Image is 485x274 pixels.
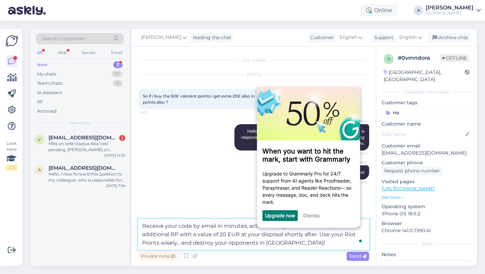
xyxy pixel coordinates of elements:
[426,5,474,10] div: [PERSON_NAME]
[138,219,369,250] textarea: To enrich screen reader interactions, please activate Accessibility in Grammarly extension settings
[308,34,334,41] div: Customer
[9,61,101,77] h3: When you want to hit the mark, start with Grammarly
[426,5,481,16] a: [PERSON_NAME][DOMAIN_NAME]
[190,34,231,41] div: leading the chat
[140,110,165,115] span: 6:47
[37,71,56,78] div: My chats
[111,71,123,78] div: 17
[106,183,125,188] div: [DATE] 7:36
[382,131,464,138] input: Add name
[98,6,101,9] img: close_x_white.png
[5,165,18,171] div: 2 / 3
[382,186,434,192] a: [URL][DOMAIN_NAME]
[5,140,18,171] div: Look Here
[110,48,124,57] div: Email
[42,35,85,42] span: Search customers
[382,227,472,234] p: Chrome 141.0.7390.41
[36,48,43,57] div: All
[38,167,41,172] span: a
[349,253,366,259] span: Send
[12,126,42,132] a: Upgrade now
[5,34,18,47] img: Askly Logo
[48,171,125,183] div: Hello, I now forward this question to my colleague, who is responsible for this. The reply will b...
[382,159,472,166] p: Customer phone
[398,54,440,62] div: # 0vmndora
[37,89,62,96] div: AI Assistant
[37,61,47,68] div: New
[371,34,393,41] div: Support
[382,89,472,95] div: Customer information
[382,241,472,247] div: Extra
[48,135,119,141] span: vallov@live.com
[138,72,369,78] div: [DATE]
[141,34,181,41] span: [PERSON_NAME]
[138,252,178,261] div: Private note
[50,126,66,132] a: Dismiss
[143,93,256,105] span: So if i buy the 50€ valorant points i get extra 20€ also in points also ?
[382,108,472,118] input: Add a tag
[382,149,472,157] p: [EMAIL_ADDRESS][DOMAIN_NAME]
[104,153,125,158] div: [DATE] 14:35
[361,4,397,17] div: Online
[399,34,417,41] span: English
[37,108,57,115] div: Archived
[339,34,357,41] span: English
[382,166,443,175] div: Request phone number
[56,48,68,57] div: Web
[113,80,123,87] div: 0
[241,129,365,146] span: Hello, I now forward this question to my colleague, who is responsible for this. The reply will b...
[382,220,472,227] p: Browser
[37,99,43,105] div: All
[382,178,472,185] p: Visited pages
[48,165,119,171] span: adilakhtaruae@gmail.com
[382,251,472,258] p: Notes
[9,84,101,119] p: Upgrade to Grammarly Pro for 24/7 support from AI agents like Proofreader, Paraphraser, and Reade...
[382,210,472,217] p: iPhone OS 18.6.2
[48,141,125,153] div: Miks on selle staatus ikka veel pending, [PERSON_NAME] on tasutud ja saadavus oli saadaval?
[119,135,125,141] div: 2
[80,48,97,57] div: Socials
[414,6,423,15] div: A
[37,80,62,87] div: Team chats
[69,120,91,126] span: New chats
[382,142,472,149] p: Customer email
[382,120,472,128] p: Customer name
[382,99,472,106] p: Customer tags
[138,57,369,63] div: Chat started
[382,203,472,210] p: Operating system
[384,69,465,83] div: [GEOGRAPHIC_DATA], [GEOGRAPHIC_DATA]
[387,56,390,61] span: 0
[382,194,472,200] p: See more ...
[113,61,123,68] div: 2
[440,54,470,62] span: Offline
[428,33,471,42] div: Archive chat
[426,10,474,16] div: [DOMAIN_NAME]
[38,137,41,142] span: v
